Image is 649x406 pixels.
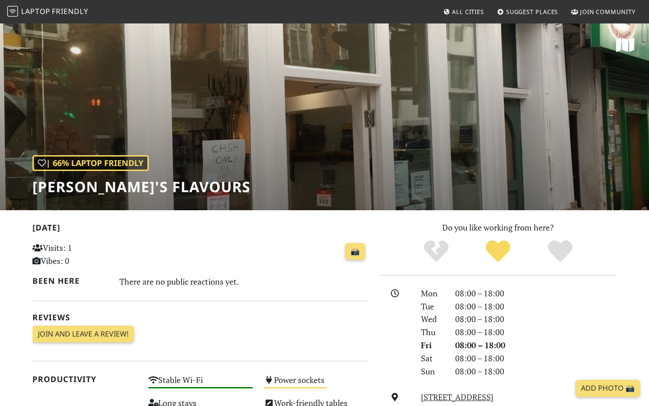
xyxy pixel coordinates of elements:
[21,6,50,16] span: Laptop
[580,8,635,16] span: Join Community
[416,300,450,313] div: Tue
[450,300,622,313] div: 08:00 – 18:00
[529,239,591,264] div: Definitely!
[416,365,450,378] div: Sun
[450,352,622,365] div: 08:00 – 18:00
[416,339,450,352] div: Fri
[439,4,488,20] a: All Cities
[119,274,369,289] div: There are no public reactions yet.
[32,223,369,236] h2: [DATE]
[421,392,494,402] a: [STREET_ADDRESS]
[32,374,137,384] h2: Productivity
[32,326,134,343] a: Join and leave a review!
[576,380,640,397] a: Add Photo 📸
[32,241,137,268] p: Visits: 1 Vibes: 0
[506,8,558,16] span: Suggest Places
[450,326,622,339] div: 08:00 – 18:00
[379,221,617,234] p: Do you like working from here?
[52,6,88,16] span: Friendly
[416,313,450,326] div: Wed
[405,239,467,264] div: No
[452,8,484,16] span: All Cities
[416,287,450,300] div: Mon
[143,373,259,396] div: Stable Wi-Fi
[450,287,622,300] div: 08:00 – 18:00
[258,373,374,396] div: Power sockets
[7,4,88,20] a: LaptopFriendly LaptopFriendly
[450,339,622,352] div: 08:00 – 18:00
[450,365,622,378] div: 08:00 – 18:00
[416,352,450,365] div: Sat
[467,239,529,264] div: Yes
[32,276,109,286] h2: Been here
[32,155,149,171] div: | 66% Laptop Friendly
[494,4,562,20] a: Suggest Places
[32,313,369,322] h2: Reviews
[345,243,365,260] a: 📸
[416,326,450,339] div: Thu
[32,178,251,195] h1: [PERSON_NAME]'s Flavours
[450,313,622,326] div: 08:00 – 18:00
[567,4,639,20] a: Join Community
[7,6,18,17] img: LaptopFriendly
